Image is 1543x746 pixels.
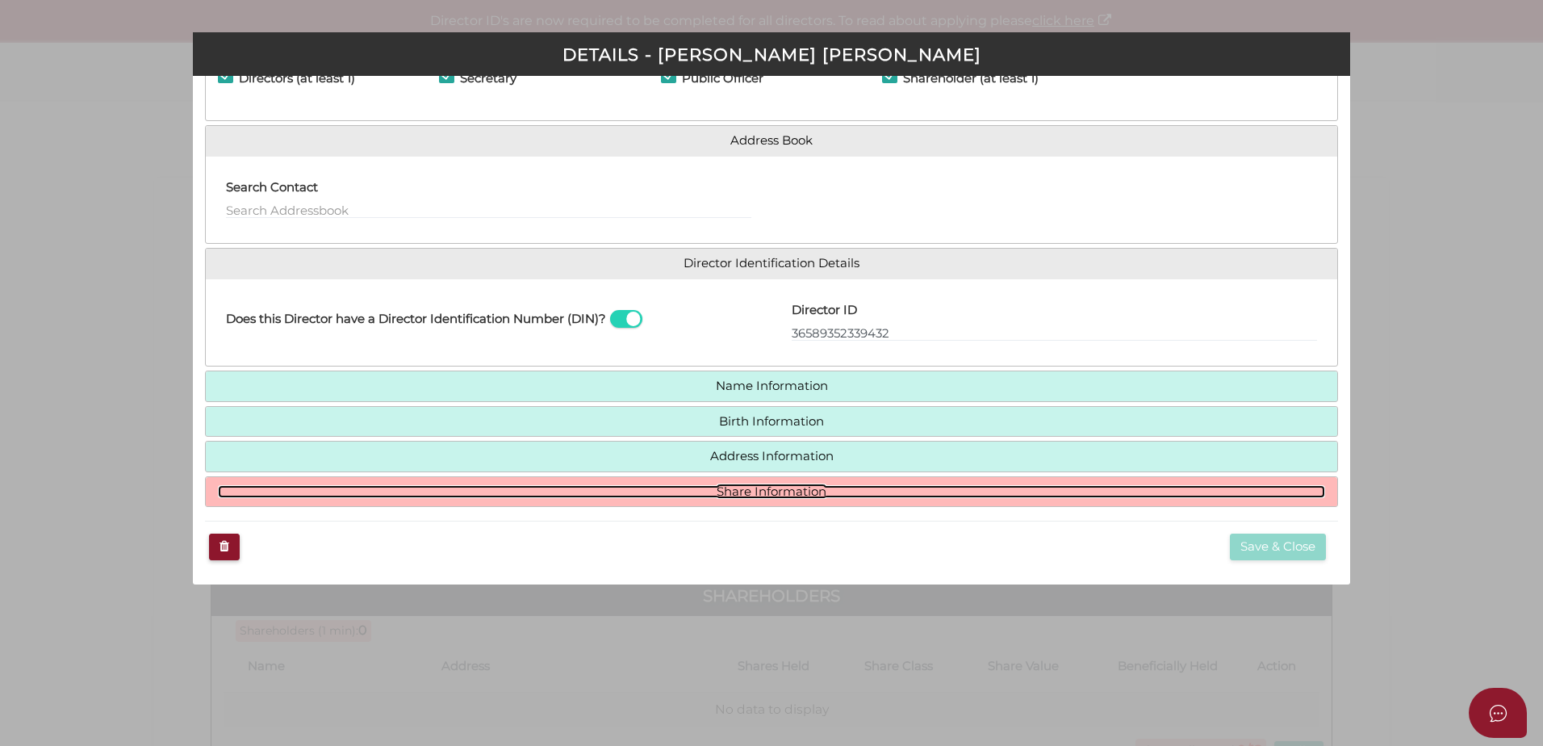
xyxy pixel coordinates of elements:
a: Birth Information [218,415,1325,429]
a: Address Information [218,450,1325,463]
a: Name Information [218,379,1325,393]
a: Share Information [218,485,1325,499]
h4: Does this Director have a Director Identification Number (DIN)? [226,312,606,326]
h4: Director ID [792,304,857,317]
button: Save & Close [1230,534,1326,560]
button: Open asap [1469,688,1527,738]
